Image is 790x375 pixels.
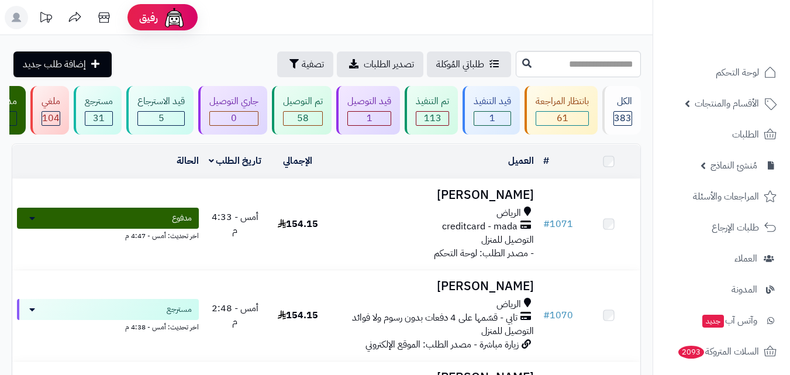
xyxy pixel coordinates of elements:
div: 1 [474,112,510,125]
span: الرياض [496,207,521,220]
span: # [543,217,550,231]
a: الحالة [177,154,199,168]
a: #1070 [543,308,573,322]
a: تحديثات المنصة [31,6,60,32]
span: 58 [297,111,309,125]
span: جديد [702,315,724,328]
a: الكل383 [600,86,643,135]
span: 154.15 [278,308,318,322]
div: جاري التوصيل [209,95,258,108]
a: المراجعات والأسئلة [660,183,783,211]
span: أمس - 2:48 م [212,301,258,329]
a: ملغي 104 [28,86,71,135]
div: تم التوصيل [283,95,323,108]
span: تابي - قسّمها على 4 دفعات بدون رسوم ولا فوائد [352,311,518,325]
span: 1 [367,111,372,125]
span: العملاء [734,250,757,267]
span: 31 [93,111,105,125]
a: بانتظار المراجعة 61 [522,86,600,135]
a: تاريخ الطلب [209,154,262,168]
a: #1071 [543,217,573,231]
span: إضافة طلب جديد [23,57,86,71]
span: لوحة التحكم [716,64,759,81]
span: 5 [158,111,164,125]
span: زيارة مباشرة - مصدر الطلب: الموقع الإلكتروني [365,338,519,352]
a: العملاء [660,245,783,273]
a: مسترجع 31 [71,86,124,135]
a: طلباتي المُوكلة [427,51,511,77]
div: بانتظار المراجعة [536,95,589,108]
a: العميل [508,154,534,168]
span: 0 [231,111,237,125]
div: قيد التوصيل [347,95,391,108]
span: المراجعات والأسئلة [693,188,759,205]
span: مسترجع [167,304,192,315]
div: 58 [284,112,322,125]
div: الكل [613,95,632,108]
span: 61 [557,111,568,125]
span: مدفوع [172,212,192,224]
a: # [543,154,549,168]
span: وآتس آب [701,312,757,329]
div: اخر تحديث: أمس - 4:38 م [17,320,199,332]
div: ملغي [42,95,60,108]
span: 154.15 [278,217,318,231]
div: 0 [210,112,258,125]
div: 113 [416,112,449,125]
a: الإجمالي [283,154,312,168]
a: قيد التوصيل 1 [334,86,402,135]
a: وآتس آبجديد [660,307,783,335]
span: creditcard - mada [442,220,518,233]
div: اخر تحديث: أمس - 4:47 م [17,229,199,241]
a: تم التنفيذ 113 [402,86,460,135]
div: قيد التنفيذ [474,95,511,108]
a: جاري التوصيل 0 [196,86,270,135]
td: - مصدر الطلب: لوحة التحكم [329,179,539,270]
span: الطلبات [732,126,759,143]
span: الأقسام والمنتجات [695,95,759,112]
a: إضافة طلب جديد [13,51,112,77]
a: الطلبات [660,121,783,149]
span: رفيق [139,11,158,25]
span: أمس - 4:33 م [212,210,258,238]
span: تصفية [302,57,324,71]
a: طلبات الإرجاع [660,214,783,242]
div: 1 [348,112,391,125]
span: 2093 [678,346,704,359]
a: لوحة التحكم [660,59,783,87]
div: قيد الاسترجاع [137,95,185,108]
span: # [543,308,550,322]
span: التوصيل للمنزل [481,233,534,247]
a: تصدير الطلبات [337,51,423,77]
div: 61 [536,112,588,125]
div: 31 [85,112,112,125]
span: السلات المتروكة [677,343,759,360]
div: تم التنفيذ [416,95,449,108]
a: السلات المتروكة2093 [660,338,783,366]
img: ai-face.png [163,6,186,29]
h3: [PERSON_NAME] [334,188,534,202]
span: طلباتي المُوكلة [436,57,484,71]
span: 1 [489,111,495,125]
a: تم التوصيل 58 [270,86,334,135]
span: التوصيل للمنزل [481,324,534,338]
span: المدونة [732,281,757,298]
span: 383 [614,111,632,125]
span: طلبات الإرجاع [712,219,759,236]
img: logo-2.png [710,33,779,57]
span: مُنشئ النماذج [710,157,757,174]
a: المدونة [660,276,783,304]
button: تصفية [277,51,333,77]
a: قيد الاسترجاع 5 [124,86,196,135]
span: 104 [42,111,60,125]
span: 113 [424,111,441,125]
a: قيد التنفيذ 1 [460,86,522,135]
h3: [PERSON_NAME] [334,280,534,293]
span: الرياض [496,298,521,311]
div: مسترجع [85,95,113,108]
div: 5 [138,112,184,125]
div: 104 [42,112,60,125]
span: تصدير الطلبات [364,57,414,71]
